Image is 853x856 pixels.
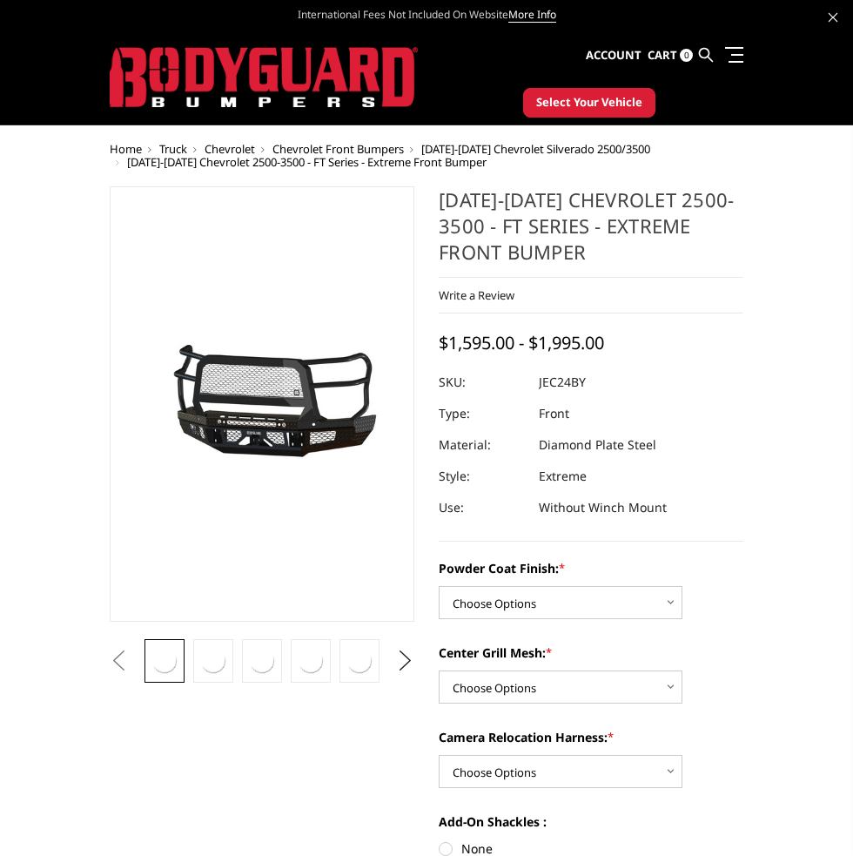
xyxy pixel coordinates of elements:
img: 2024-2025 Chevrolet 2500-3500 - FT Series - Extreme Front Bumper [115,335,409,473]
dt: Style: [439,461,526,492]
a: Truck [159,141,187,157]
label: Camera Relocation Harness: [439,728,743,746]
img: 2024-2025 Chevrolet 2500-3500 - FT Series - Extreme Front Bumper [247,644,277,677]
dt: Material: [439,429,526,461]
dd: Front [539,398,569,429]
a: Home [110,141,142,157]
label: Center Grill Mesh: [439,644,743,662]
span: 0 [680,49,693,62]
span: Account [586,47,641,63]
a: Cart 0 [648,32,693,79]
img: 2024-2025 Chevrolet 2500-3500 - FT Series - Extreme Front Bumper [150,644,179,677]
h1: [DATE]-[DATE] Chevrolet 2500-3500 - FT Series - Extreme Front Bumper [439,186,743,278]
span: $1,595.00 - $1,995.00 [439,331,604,354]
label: Powder Coat Finish: [439,559,743,577]
a: 2024-2025 Chevrolet 2500-3500 - FT Series - Extreme Front Bumper [110,186,414,622]
dt: Use: [439,492,526,523]
a: Write a Review [439,287,514,303]
a: More Info [508,7,556,23]
dd: Without Winch Mount [539,492,667,523]
span: [DATE]-[DATE] Chevrolet 2500-3500 - FT Series - Extreme Front Bumper [127,154,487,170]
dd: Extreme [539,461,587,492]
a: Chevrolet Front Bumpers [272,141,404,157]
img: 2024-2025 Chevrolet 2500-3500 - FT Series - Extreme Front Bumper [296,644,326,677]
img: 2024-2025 Chevrolet 2500-3500 - FT Series - Extreme Front Bumper [198,644,228,677]
img: BODYGUARD BUMPERS [110,47,418,108]
label: Add-On Shackles : [439,812,743,831]
a: Chevrolet [205,141,255,157]
img: 2024-2025 Chevrolet 2500-3500 - FT Series - Extreme Front Bumper [345,644,374,677]
button: Previous [105,648,131,674]
button: Next [393,648,419,674]
dt: SKU: [439,367,526,398]
a: [DATE]-[DATE] Chevrolet Silverado 2500/3500 [421,141,650,157]
dt: Type: [439,398,526,429]
dd: Diamond Plate Steel [539,429,656,461]
span: Select Your Vehicle [536,94,642,111]
span: Cart [648,47,677,63]
button: Select Your Vehicle [523,88,655,118]
a: Account [586,32,641,79]
dd: JEC24BY [539,367,586,398]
